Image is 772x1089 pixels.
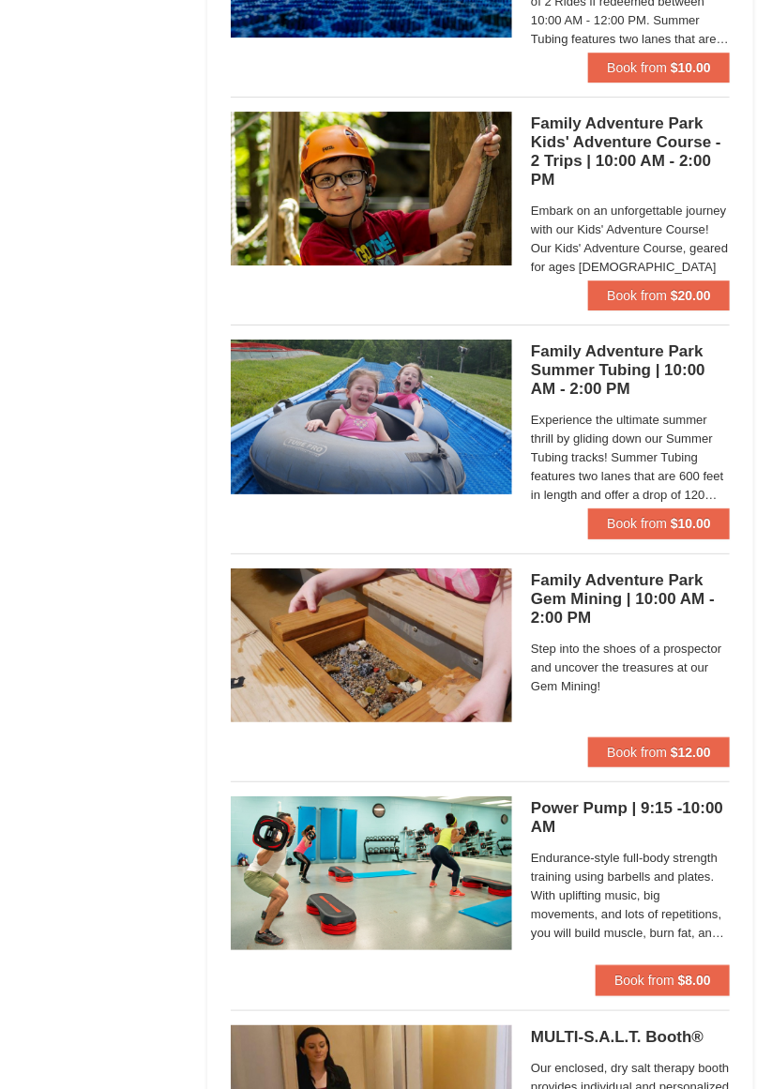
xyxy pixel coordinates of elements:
h5: Family Adventure Park Kids' Adventure Course - 2 Trips | 10:00 AM - 2:00 PM [531,114,730,189]
img: 6619925-26-de8af78e.jpg [231,340,512,493]
button: Book from $20.00 [588,280,730,310]
span: Step into the shoes of a prospector and uncover the treasures at our Gem Mining! [531,640,730,696]
span: Endurance-style full-body strength training using barbells and plates. With uplifting music, big ... [531,849,730,943]
strong: $20.00 [671,288,711,303]
span: Embark on an unforgettable journey with our Kids' Adventure Course! Our Kids' Adventure Course, g... [531,202,730,295]
h5: MULTI-S.A.L.T. Booth® [531,1028,730,1047]
span: Book from [607,60,667,75]
span: Book from [607,516,667,531]
span: Book from [614,973,674,988]
button: Book from $10.00 [588,508,730,538]
img: 6619873-729-39c22307.jpg [231,796,512,950]
img: 6619925-24-0b64ce4e.JPG [231,568,512,722]
button: Book from $8.00 [596,965,730,995]
h5: Family Adventure Park Gem Mining | 10:00 AM - 2:00 PM [531,571,730,628]
h5: Family Adventure Park Summer Tubing | 10:00 AM - 2:00 PM [531,342,730,399]
strong: $10.00 [671,516,711,531]
img: 6619925-25-20606efb.jpg [231,112,512,265]
span: Book from [607,288,667,303]
strong: $10.00 [671,60,711,75]
span: Book from [607,745,667,760]
strong: $12.00 [671,745,711,760]
strong: $8.00 [678,973,711,988]
h5: Power Pump | 9:15 -10:00 AM [531,799,730,837]
span: Experience the ultimate summer thrill by gliding down our Summer Tubing tracks! Summer Tubing fea... [531,411,730,505]
button: Book from $10.00 [588,53,730,83]
button: Book from $12.00 [588,737,730,767]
